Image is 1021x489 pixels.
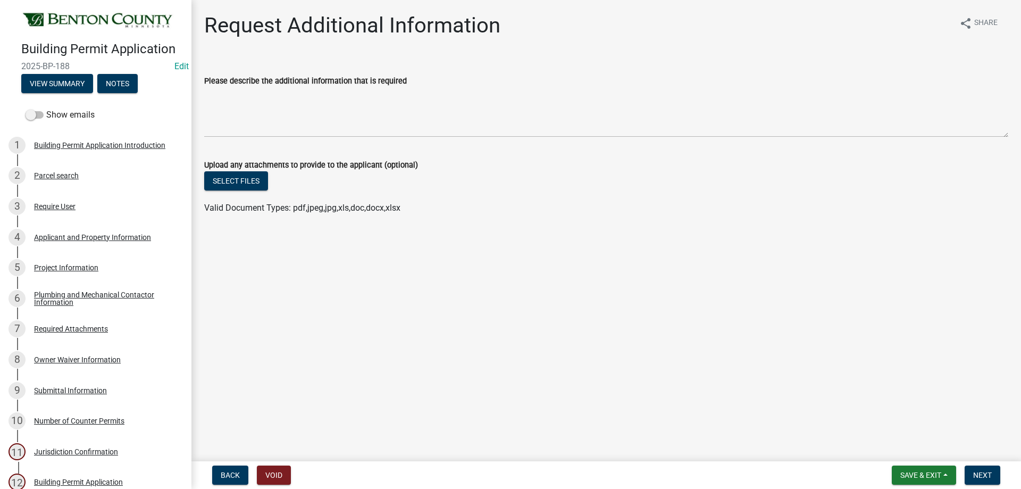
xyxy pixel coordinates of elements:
[174,61,189,71] a: Edit
[204,203,400,213] span: Valid Document Types: pdf,jpeg,jpg,xls,doc,docx,xlsx
[34,448,118,455] div: Jurisdiction Confirmation
[9,443,26,460] div: 11
[21,42,183,57] h4: Building Permit Application
[34,172,79,179] div: Parcel search
[34,291,174,306] div: Plumbing and Mechanical Contactor Information
[21,11,174,30] img: Benton County, Minnesota
[34,417,124,425] div: Number of Counter Permits
[21,74,93,93] button: View Summary
[34,203,76,210] div: Require User
[21,61,170,71] span: 2025-BP-188
[97,74,138,93] button: Notes
[9,290,26,307] div: 6
[974,17,998,30] span: Share
[959,17,972,30] i: share
[9,167,26,184] div: 2
[9,382,26,399] div: 9
[204,13,500,38] h1: Request Additional Information
[34,356,121,363] div: Owner Waiver Information
[900,471,941,479] span: Save & Exit
[26,109,95,121] label: Show emails
[34,142,165,149] div: Building Permit Application Introduction
[34,478,123,486] div: Building Permit Application
[34,234,151,241] div: Applicant and Property Information
[97,80,138,88] wm-modal-confirm: Notes
[257,466,291,485] button: Void
[973,471,992,479] span: Next
[965,466,1000,485] button: Next
[9,198,26,215] div: 3
[204,162,418,169] label: Upload any attachments to provide to the applicant (optional)
[21,80,93,88] wm-modal-confirm: Summary
[204,171,268,190] button: Select files
[892,466,956,485] button: Save & Exit
[221,471,240,479] span: Back
[9,412,26,429] div: 10
[212,466,248,485] button: Back
[9,229,26,246] div: 4
[9,351,26,368] div: 8
[34,387,107,394] div: Submittal Information
[9,320,26,337] div: 7
[34,325,108,333] div: Required Attachments
[9,137,26,154] div: 1
[9,259,26,276] div: 5
[34,264,98,271] div: Project Information
[174,61,189,71] wm-modal-confirm: Edit Application Number
[204,78,407,85] label: Please describe the additional information that is required
[951,13,1006,34] button: shareShare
